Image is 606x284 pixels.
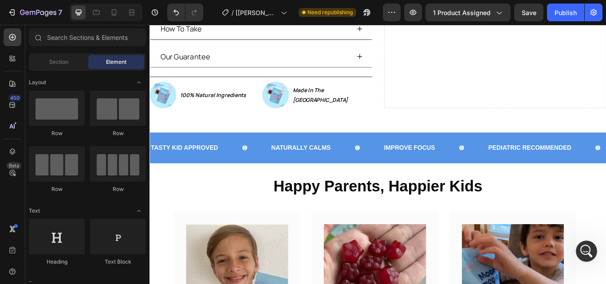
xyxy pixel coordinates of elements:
div: Row [29,185,85,193]
span: Section [49,58,68,66]
span: Need republishing [307,8,353,16]
button: Publish [547,4,584,21]
div: Publish [555,8,577,17]
button: 7 [4,4,66,21]
span: Text [29,207,40,215]
iframe: Design area [150,25,606,284]
p: Our Guarantee [12,30,70,45]
strong: 100% Natural Ingredients [35,78,113,86]
p: IMPROVE FOCUS [273,137,333,150]
div: Row [29,129,85,137]
span: [[PERSON_NAME]] Saffron Gumies New LP | WIP [236,8,277,17]
button: Save [514,4,543,21]
div: Beta [7,162,21,169]
input: Search Sections & Elements [29,28,146,46]
iframe: Intercom live chat [576,241,597,262]
button: 1 product assigned [425,4,511,21]
p: PEDIATRIC RECOMMENDED [395,137,492,150]
div: 450 [8,94,21,101]
span: Toggle open [132,75,146,89]
span: 1 product assigned [433,8,491,17]
p: TASTY KID APPROVED [1,137,80,150]
span: Layout [29,78,46,86]
p: Made In The [GEOGRAPHIC_DATA] [167,71,258,93]
span: Toggle open [132,204,146,218]
span: / [232,8,234,17]
div: Text Block [90,258,146,266]
div: Undo/Redo [167,4,203,21]
div: Heading [29,258,85,266]
div: Row [90,129,146,137]
img: gempages_586040185100174109-81e2574e-91f4-41f8-8025-3c4d25ca0810.png [131,66,162,97]
div: Row [90,185,146,193]
span: Element [106,58,126,66]
p: 7 [58,7,62,18]
p: NATURALLY CALMS [142,137,211,150]
span: Save [522,9,536,16]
